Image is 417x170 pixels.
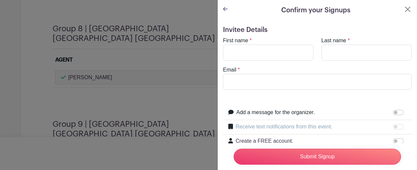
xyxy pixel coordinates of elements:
[281,5,350,15] h5: Confirm your Signups
[236,123,332,131] label: Receive text notifications from this event.
[223,26,412,34] h5: Invitee Details
[223,66,236,74] label: Email
[234,149,401,165] input: Submit Signup
[236,137,392,145] p: Create a FREE account.
[321,37,346,45] label: Last name
[236,108,315,116] label: Add a message for the organizer.
[404,5,412,13] button: Close
[223,37,248,45] label: First name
